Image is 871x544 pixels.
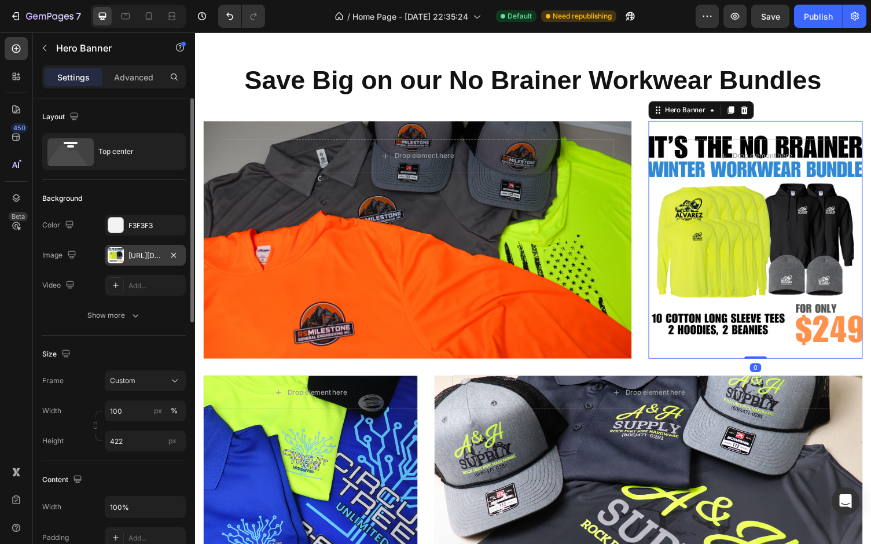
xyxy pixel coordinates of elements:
[570,340,582,349] div: 0
[480,75,527,85] div: Hero Banner
[466,91,686,335] div: Background Image
[218,5,265,28] div: Undo/Redo
[105,370,186,391] button: Custom
[128,281,183,291] div: Add...
[171,406,178,416] div: %
[98,138,169,165] div: Top center
[42,472,84,488] div: Content
[42,502,61,512] div: Width
[95,365,156,374] div: Drop element here
[832,487,859,515] div: Open Intercom Messenger
[42,218,76,233] div: Color
[128,533,183,543] div: Add...
[347,10,350,23] span: /
[751,5,789,28] button: Save
[9,212,28,221] div: Beta
[794,5,843,28] button: Publish
[57,71,90,83] p: Settings
[151,404,165,418] button: %
[42,532,69,543] div: Padding
[128,220,183,231] div: F3F3F3
[105,400,186,421] input: px%
[105,497,185,517] input: Auto
[42,248,79,263] div: Image
[154,406,162,416] div: px
[42,193,82,204] div: Background
[42,305,186,326] button: Show more
[205,122,266,131] div: Drop element here
[553,11,612,21] span: Need republishing
[42,347,73,362] div: Size
[352,10,468,23] span: Home Page - [DATE] 22:35:24
[42,376,64,386] label: Frame
[110,376,135,386] span: Custom
[168,436,177,445] span: px
[552,122,613,131] div: Drop element here
[76,9,81,23] p: 7
[761,12,780,21] span: Save
[128,251,162,261] div: [URL][DOMAIN_NAME]
[105,431,186,451] input: px
[42,406,61,416] label: Width
[42,436,64,446] label: Height
[195,32,871,544] iframe: Design area
[466,91,686,335] div: Overlay
[804,10,833,23] div: Publish
[56,41,155,55] p: Hero Banner
[5,5,86,28] button: 7
[11,123,28,133] div: 450
[42,278,77,293] div: Video
[167,404,181,418] button: px
[442,365,504,374] div: Drop element here
[114,71,153,83] p: Advanced
[42,109,81,125] div: Layout
[508,11,532,21] span: Default
[87,310,141,321] div: Show more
